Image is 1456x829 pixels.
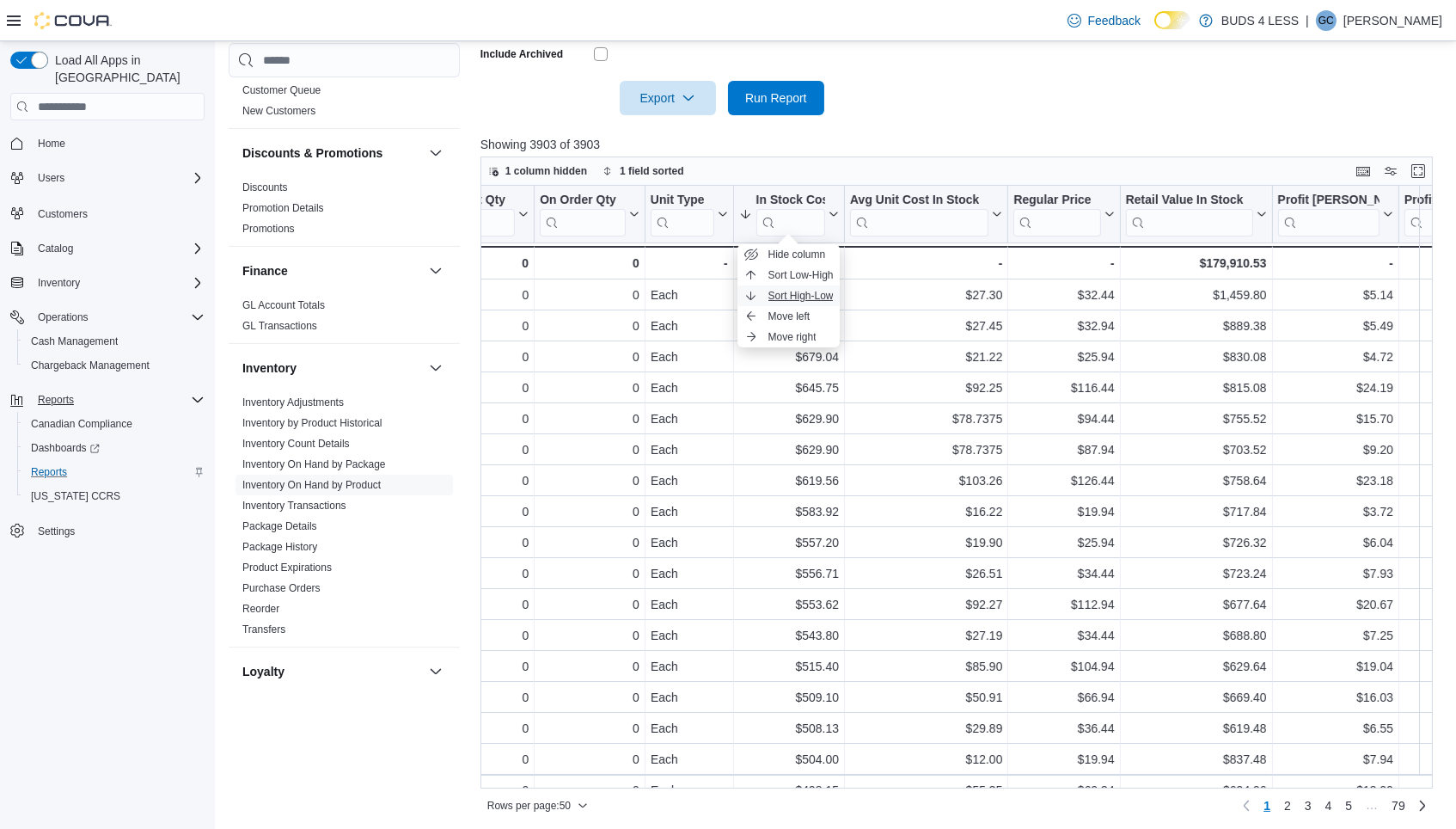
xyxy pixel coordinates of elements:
span: 79 [1392,797,1405,814]
a: Page 4 of 79 [1318,792,1339,820]
div: $837.48 [1125,749,1266,770]
button: Canadian Compliance [17,412,211,436]
div: $9.20 [1277,439,1392,460]
div: $19.90 [850,532,1002,553]
span: Operations [31,307,205,328]
div: $27.30 [850,285,1002,305]
div: $25.94 [1013,532,1114,553]
div: $116.44 [1013,378,1114,398]
div: 0 [410,253,528,273]
div: 0 [411,316,529,336]
h3: Inventory [242,359,297,377]
a: Customer Queue [242,84,321,96]
a: Settings [31,521,82,542]
div: - [1277,253,1392,273]
button: Users [31,168,71,188]
div: $619.56 [738,470,838,491]
div: 0 [540,501,639,522]
div: On Order Qty [540,193,626,236]
a: Purchase Orders [242,582,321,594]
div: 0 [540,718,639,739]
div: 0 [540,408,639,429]
div: 0 [411,378,529,398]
a: Inventory On Hand by Package [242,458,386,470]
a: Inventory Adjustments [242,396,344,408]
div: Regular Price [1013,193,1100,209]
div: $7.25 [1277,625,1392,646]
span: Sort Low-High [768,268,834,282]
div: $36.44 [1013,718,1114,739]
span: Hide column [768,248,826,261]
div: Finance [229,295,460,343]
button: Retail Value In Stock [1125,193,1266,236]
p: Showing 3903 of 3903 [480,136,1442,153]
div: 0 [411,347,529,367]
span: GC [1318,10,1334,31]
div: $104.94 [1013,656,1114,677]
div: $758.64 [1125,470,1266,491]
div: $498.15 [738,780,838,801]
span: Cash Management [24,331,205,352]
div: 0 [540,378,639,398]
div: $126.44 [1013,470,1114,491]
button: Finance [425,261,446,281]
div: $15.70 [1277,408,1392,429]
div: Gavin Crump [1316,10,1337,31]
button: Hide column [737,244,841,265]
div: $7.94 [1277,749,1392,770]
div: Each [651,408,728,429]
span: Chargeback Management [24,355,205,376]
button: Reports [31,390,81,410]
a: Feedback [1061,3,1147,38]
div: 0 [540,594,639,615]
div: $543.80 [738,625,838,646]
span: 5 [1345,797,1352,814]
span: Settings [38,525,75,538]
button: Settings [3,519,211,543]
p: [PERSON_NAME] [1343,10,1442,31]
span: Export [630,81,706,115]
div: $27.45 [850,316,1002,336]
button: Display options [1380,161,1401,181]
div: In Stock Cost [756,193,824,209]
div: 0 [540,347,639,367]
button: Catalog [31,238,80,259]
span: Users [38,171,64,185]
a: Inventory Transactions [242,500,346,512]
span: Catalog [31,238,205,259]
div: $21.22 [850,347,1002,367]
div: $629.64 [1125,656,1266,677]
button: Reports [3,388,211,412]
a: Package History [242,541,317,553]
div: $23.18 [1277,470,1392,491]
div: $85.90 [850,656,1002,677]
div: $619.48 [1125,718,1266,739]
span: Canadian Compliance [24,414,205,434]
button: Inventory [425,358,446,378]
div: $179,910.53 [1125,253,1266,273]
div: 0 [540,316,639,336]
div: Each [651,749,728,770]
p: BUDS 4 LESS [1221,10,1299,31]
div: - [1013,253,1114,273]
a: Customers [31,204,95,224]
div: Retail Value In Stock [1125,193,1252,209]
div: Each [651,501,728,522]
div: 0 [540,749,639,770]
div: 0 [411,594,529,615]
div: 0 [411,687,529,708]
div: $6.04 [1277,532,1392,553]
div: $12.00 [850,749,1002,770]
div: $25.94 [1013,347,1114,367]
div: $34.44 [1013,625,1114,646]
a: Page 79 of 79 [1385,792,1412,820]
span: Washington CCRS [24,486,205,507]
button: Users [3,166,211,190]
button: 1 field sorted [596,161,691,181]
span: Cash Management [31,335,118,348]
button: In Stock Cost [738,193,838,236]
a: Inventory On Hand by Product [242,479,381,491]
div: $677.64 [1125,594,1266,615]
button: Inventory [31,273,87,293]
span: Move right [768,330,817,344]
